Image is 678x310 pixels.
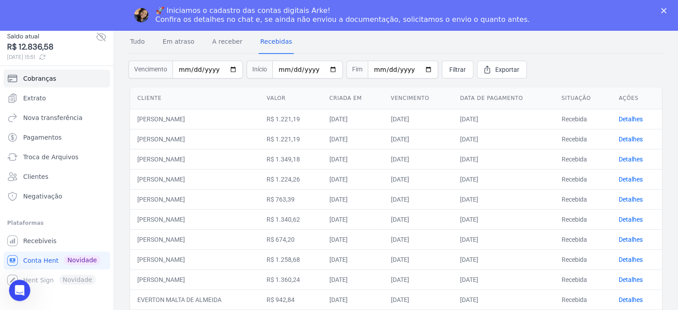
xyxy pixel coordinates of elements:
td: [DATE] [383,169,452,189]
a: Pagamentos [4,128,110,146]
td: [DATE] [322,129,384,149]
td: EVERTON MALTA DE ALMEIDA [130,289,259,310]
td: [DATE] [322,269,384,289]
td: [DATE] [453,249,555,269]
a: Cobranças [4,70,110,87]
div: Fechar [661,8,670,13]
td: [DATE] [453,289,555,310]
a: Recebidas [259,31,294,54]
td: [DATE] [322,249,384,269]
a: Detalhes [619,296,643,303]
td: [DATE] [383,229,452,249]
td: Recebida [554,169,612,189]
div: Plataformas [7,218,107,228]
th: Vencimento [383,87,452,109]
a: Detalhes [619,196,643,203]
span: Saldo atual [7,32,96,41]
a: Filtrar [442,61,473,79]
td: [DATE] [453,209,555,229]
td: R$ 1.221,19 [259,109,322,129]
span: Filtrar [449,65,466,74]
td: R$ 1.360,24 [259,269,322,289]
td: Recebida [554,109,612,129]
td: [PERSON_NAME] [130,269,259,289]
span: Cobranças [23,74,56,83]
th: Situação [554,87,612,109]
td: [DATE] [383,129,452,149]
span: Negativação [23,192,62,201]
span: Nova transferência [23,113,82,122]
td: [DATE] [383,249,452,269]
td: [DATE] [453,109,555,129]
a: Recebíveis [4,232,110,250]
td: R$ 1.340,62 [259,209,322,229]
a: Detalhes [619,116,643,123]
th: Data de pagamento [453,87,555,109]
a: Detalhes [619,176,643,183]
a: Extrato [4,89,110,107]
a: Detalhes [619,256,643,263]
a: Conta Hent Novidade [4,252,110,269]
td: R$ 1.258,68 [259,249,322,269]
th: Cliente [130,87,259,109]
td: [DATE] [453,229,555,249]
a: Negativação [4,187,110,205]
span: [DATE] 15:51 [7,53,96,61]
td: [DATE] [383,289,452,310]
td: [PERSON_NAME] [130,129,259,149]
td: [DATE] [453,129,555,149]
a: Detalhes [619,276,643,283]
td: Recebida [554,189,612,209]
span: Início [247,61,272,79]
span: Pagamentos [23,133,62,142]
td: Recebida [554,149,612,169]
td: [DATE] [383,109,452,129]
td: [DATE] [383,149,452,169]
span: Clientes [23,172,48,181]
a: Exportar [477,61,527,79]
iframe: Intercom live chat [9,280,30,301]
td: Recebida [554,249,612,269]
span: Vencimento [128,61,173,79]
td: Recebida [554,209,612,229]
td: [DATE] [453,269,555,289]
td: [PERSON_NAME] [130,189,259,209]
td: [DATE] [453,149,555,169]
td: [DATE] [322,229,384,249]
td: [DATE] [322,169,384,189]
span: Troca de Arquivos [23,153,78,161]
td: [DATE] [322,149,384,169]
td: [PERSON_NAME] [130,149,259,169]
td: [DATE] [322,209,384,229]
a: Troca de Arquivos [4,148,110,166]
div: 🚀 Iniciamos o cadastro das contas digitais Arke! Confira os detalhes no chat e, se ainda não envi... [156,6,530,24]
th: Criada em [322,87,384,109]
a: Nova transferência [4,109,110,127]
td: Recebida [554,269,612,289]
td: [PERSON_NAME] [130,109,259,129]
td: R$ 1.349,18 [259,149,322,169]
td: R$ 942,84 [259,289,322,310]
td: [DATE] [322,109,384,129]
a: Detalhes [619,236,643,243]
td: [DATE] [383,189,452,209]
td: [PERSON_NAME] [130,229,259,249]
td: R$ 763,39 [259,189,322,209]
th: Ações [612,87,662,109]
td: [PERSON_NAME] [130,169,259,189]
td: [DATE] [453,169,555,189]
a: A receber [210,31,244,54]
td: R$ 674,20 [259,229,322,249]
td: [DATE] [453,189,555,209]
a: Tudo [128,31,147,54]
td: R$ 1.224,26 [259,169,322,189]
td: Recebida [554,229,612,249]
td: [DATE] [383,209,452,229]
a: Em atraso [161,31,196,54]
th: Valor [259,87,322,109]
a: Clientes [4,168,110,186]
a: Detalhes [619,136,643,143]
span: Extrato [23,94,46,103]
td: [PERSON_NAME] [130,249,259,269]
span: Fim [346,61,368,79]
